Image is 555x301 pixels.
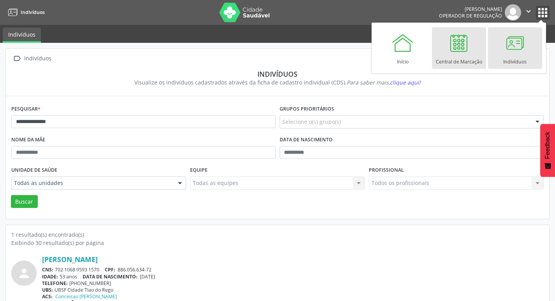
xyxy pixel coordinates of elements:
[42,287,544,293] div: UBSF Cidade Tiao do Rego
[488,27,542,69] a: Indivíduos
[17,78,538,86] div: Visualize os indivíduos cadastrados através da ficha de cadastro individual (CDS).
[118,266,152,273] span: 886.056.634-72
[23,53,53,64] div: Indivíduos
[83,273,137,280] span: DATA DE NASCIMENTO:
[282,118,341,126] span: Selecione o(s) grupo(s)
[17,70,538,78] div: Indivíduos
[42,287,53,293] span: UBS:
[11,53,53,64] a:  Indivíduos
[524,7,533,16] i: 
[390,79,421,86] span: clique aqui!
[17,266,31,280] i: person
[3,28,41,43] a: Indivíduos
[347,79,421,86] i: Para saber mais,
[439,6,502,12] div: [PERSON_NAME]
[11,164,57,176] label: Unidade de saúde
[14,179,170,187] span: Todas as unidades
[544,132,551,159] span: Feedback
[5,6,45,19] a: Indivíduos
[55,293,117,300] a: Conceicao [PERSON_NAME]
[505,4,521,21] img: img
[140,273,155,280] span: [DATE]
[280,134,333,146] label: Data de nascimento
[11,239,544,247] div: Exibindo 30 resultado(s) por página
[432,27,486,69] a: Central de Marcação
[11,231,544,239] div: 1 resultado(s) encontrado(s)
[42,293,53,300] span: ACS:
[42,280,68,287] span: TELEFONE:
[536,6,550,19] button: apps
[42,255,98,264] a: [PERSON_NAME]
[439,12,502,19] span: Operador de regulação
[280,103,334,115] label: Grupos prioritários
[521,4,536,21] button: 
[540,124,555,177] button: Feedback - Mostrar pesquisa
[11,103,41,115] label: Pesquisar
[42,266,53,273] span: CNS:
[42,280,544,287] div: [PHONE_NUMBER]
[42,266,544,273] div: 702 1068 9593 1570
[11,195,38,208] button: Buscar
[42,273,544,280] div: 53 anos
[11,134,45,146] label: Nome da mãe
[21,9,45,16] span: Indivíduos
[42,273,58,280] span: IDADE:
[105,266,115,273] span: CPF:
[369,164,404,176] label: Profissional
[190,164,208,176] label: Equipe
[11,53,23,64] i: 
[376,27,430,69] a: Início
